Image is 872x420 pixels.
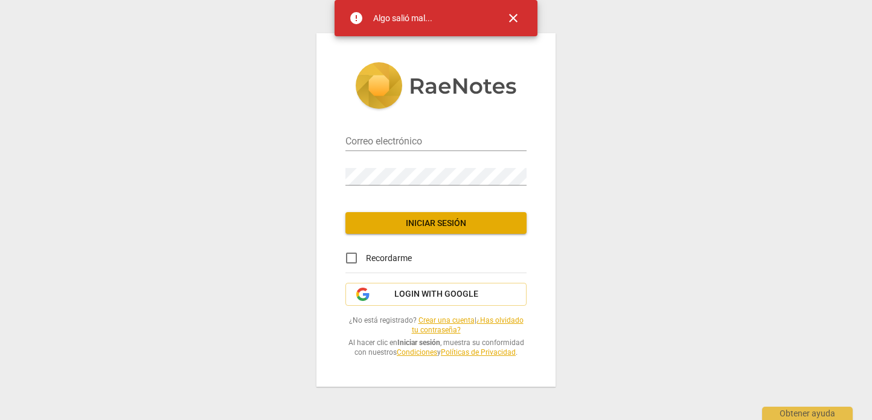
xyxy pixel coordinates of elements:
[345,315,527,335] span: ¿No está registrado? |
[366,252,412,265] span: Recordarme
[355,218,517,230] span: Iniciar sesión
[499,4,528,33] button: Cerrar
[355,62,517,112] img: 5ac2273c67554f335776073100b6d88f.svg
[441,348,516,357] a: Políticas de Privacidad
[345,212,527,234] button: Iniciar sesión
[412,316,524,335] a: ¿Has olvidado tu contraseña?
[345,283,527,306] button: Login with Google
[373,12,432,25] div: Algo salió mal...
[345,338,527,358] span: Al hacer clic en , muestra su conformidad con nuestros y .
[397,338,440,347] b: Iniciar sesión
[397,348,437,357] a: Condiciones
[394,288,478,300] span: Login with Google
[349,11,364,25] span: error
[418,316,475,325] a: Crear una cuenta
[506,11,521,25] span: close
[762,407,853,420] div: Obtener ayuda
